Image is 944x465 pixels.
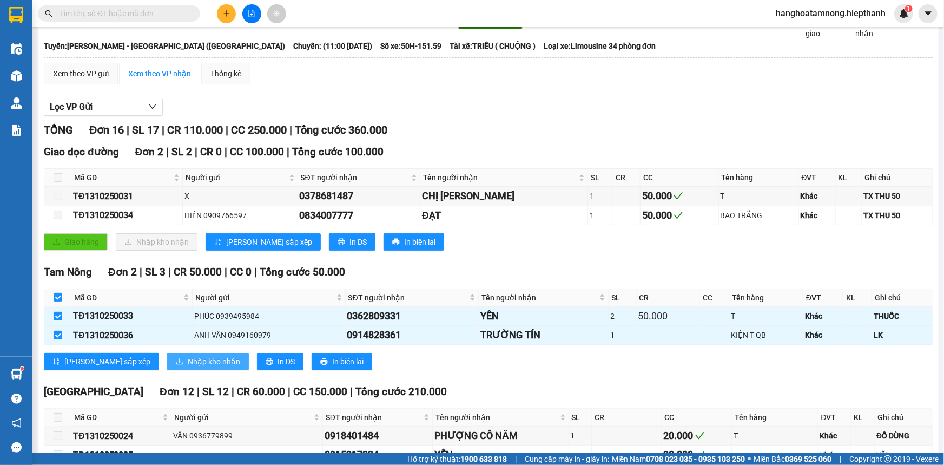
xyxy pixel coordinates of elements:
span: SL 12 [202,385,229,398]
th: Tên hàng [732,409,818,427]
th: Ghi chú [872,289,933,307]
button: downloadNhập kho nhận [116,233,197,251]
button: printerIn DS [329,233,375,251]
div: ĐẠT [422,208,586,223]
span: | [226,123,228,136]
span: Hỗ trợ kỹ thuật: [407,453,507,465]
div: YẾN [434,447,567,462]
img: warehouse-icon [11,97,22,109]
td: TĐ1310250033 [71,307,193,326]
span: [PERSON_NAME] sắp xếp [226,236,312,248]
span: printer [320,358,328,366]
span: SL 17 [132,123,159,136]
span: | [232,385,234,398]
div: T [731,310,801,322]
div: 0914828361 [347,328,477,343]
span: notification [11,418,22,428]
strong: 0708 023 035 - 0935 103 250 [646,455,745,463]
td: TRƯỜNG TÍN [479,326,609,345]
span: Tổng cước 100.000 [292,146,384,158]
button: downloadNhập kho nhận [167,353,249,370]
span: Người gửi [174,411,312,423]
div: Khác [820,430,849,442]
div: T [734,430,816,442]
span: [GEOGRAPHIC_DATA] [44,385,143,398]
div: 1 [571,449,590,461]
span: In biên lai [404,236,435,248]
span: question-circle [11,394,22,404]
span: | [350,385,353,398]
span: CC 250.000 [231,123,287,136]
div: TX THU 50 [863,209,930,221]
strong: 0369 525 060 [785,455,831,463]
span: Đơn 12 [160,385,194,398]
sup: 1 [21,367,24,370]
span: down [148,102,157,111]
div: Xem theo VP nhận [128,68,191,80]
button: plus [217,4,236,23]
span: caret-down [923,9,933,18]
span: | [254,266,257,278]
td: 0378681487 [298,187,420,206]
div: TĐ1310250033 [73,309,190,323]
span: sort-ascending [214,238,222,247]
span: TỔNG [44,123,73,136]
div: T [721,190,797,202]
span: | [195,146,197,158]
span: Miền Nam [612,453,745,465]
span: Cung cấp máy in - giấy in: [525,453,609,465]
td: 0362809331 [346,307,479,326]
button: Lọc VP Gửi [44,99,163,116]
span: In DS [349,236,367,248]
div: 50.000 [638,309,698,324]
span: | [515,453,517,465]
th: SL [588,169,613,187]
span: SL 3 [145,266,166,278]
span: SĐT người nhận [301,172,409,184]
div: VÃI [876,449,930,461]
span: CC 150.000 [293,385,347,398]
span: SL 2 [171,146,192,158]
td: TĐ1310250024 [71,427,171,446]
span: CR 60.000 [237,385,285,398]
button: printerIn DS [257,353,303,370]
div: ĐỒ DÙNG [876,430,930,442]
div: HIỀN 0909766597 [184,209,295,221]
span: search [45,10,52,17]
div: BỌC ĐEN [734,449,816,461]
th: Tên hàng [719,169,799,187]
td: CHỊ ĐÀO [420,187,588,206]
div: Khác [801,190,834,202]
span: check [674,191,683,201]
button: printerIn biên lai [384,233,444,251]
div: TĐ1310250024 [73,429,169,443]
span: Tổng cước 210.000 [355,385,447,398]
span: CR 0 [200,146,222,158]
b: Tuyến: [PERSON_NAME] - [GEOGRAPHIC_DATA] ([GEOGRAPHIC_DATA]) [44,42,285,50]
span: Loại xe: Limousine 34 phòng đơn [544,40,656,52]
div: CHỊ [PERSON_NAME] [422,188,586,204]
div: TĐ1310250034 [73,208,181,222]
span: sort-ascending [52,358,60,366]
th: KL [851,409,875,427]
th: CR [592,409,662,427]
th: Ghi chú [875,409,932,427]
th: CR [613,169,641,187]
span: copyright [884,455,892,463]
div: TRƯỜNG TÍN [480,328,606,343]
th: KL [836,169,862,187]
div: Khác [801,209,834,221]
img: logo-vxr [9,7,23,23]
th: Tên hàng [730,289,803,307]
button: file-add [242,4,261,23]
span: Người gửi [186,172,286,184]
span: printer [338,238,345,247]
div: TĐ1310250036 [73,329,190,342]
div: VÂN 0936779899 [173,430,321,442]
span: Tổng cước 360.000 [295,123,387,136]
div: 50.000 [642,208,716,223]
span: | [168,266,171,278]
span: | [289,123,292,136]
span: check [695,431,705,441]
span: CR 110.000 [167,123,223,136]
